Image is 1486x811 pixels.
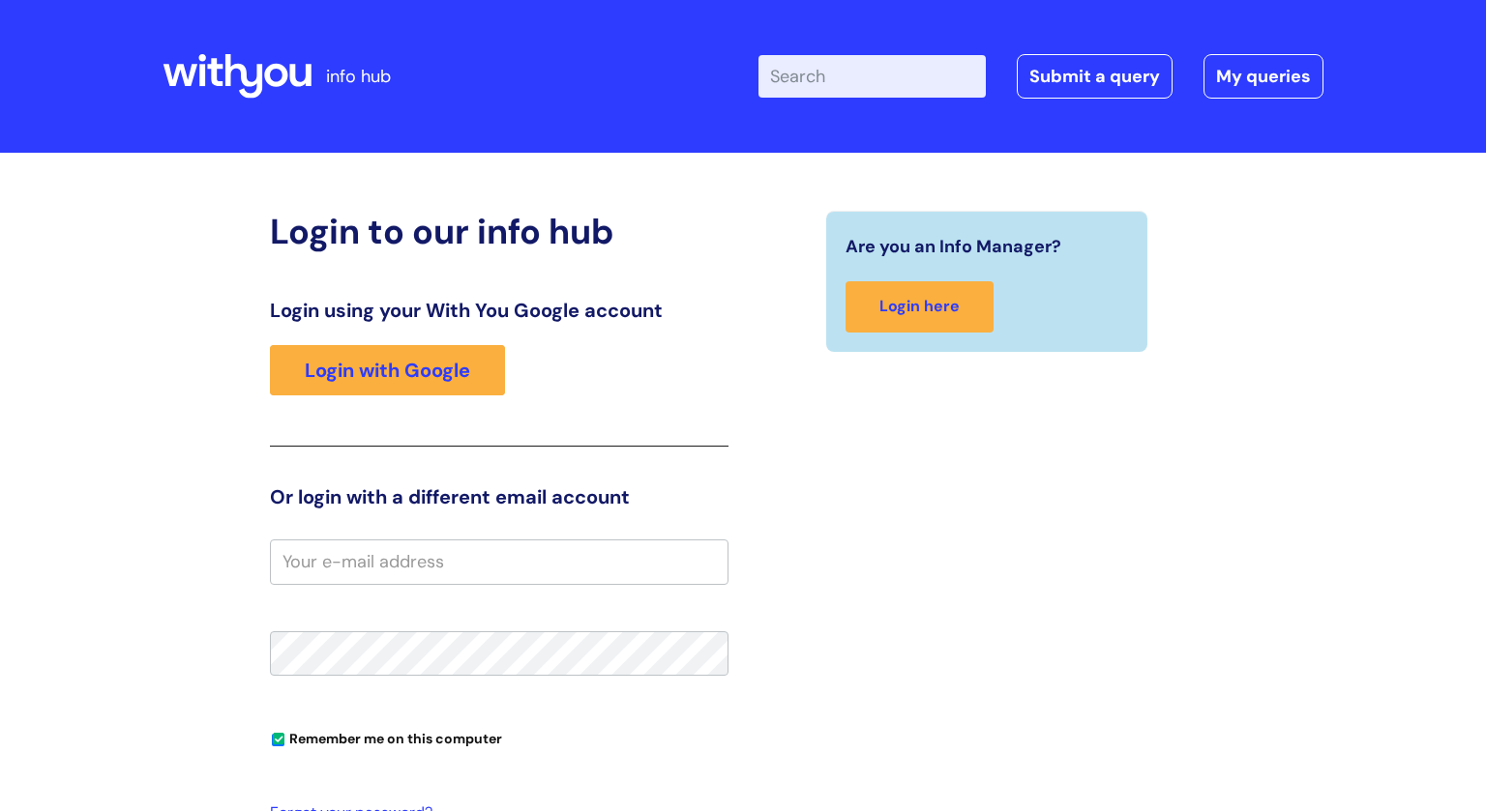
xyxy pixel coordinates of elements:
[270,211,728,252] h2: Login to our info hub
[270,299,728,322] h3: Login using your With You Google account
[758,55,986,98] input: Search
[846,231,1061,262] span: Are you an Info Manager?
[846,281,994,333] a: Login here
[1017,54,1173,99] a: Submit a query
[1204,54,1323,99] a: My queries
[270,726,502,747] label: Remember me on this computer
[326,61,391,92] p: info hub
[270,539,728,584] input: Your e-mail address
[270,485,728,508] h3: Or login with a different email account
[270,722,728,753] div: You can uncheck this option if you're logging in from a shared device
[272,734,284,746] input: Remember me on this computer
[270,345,505,395] a: Login with Google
